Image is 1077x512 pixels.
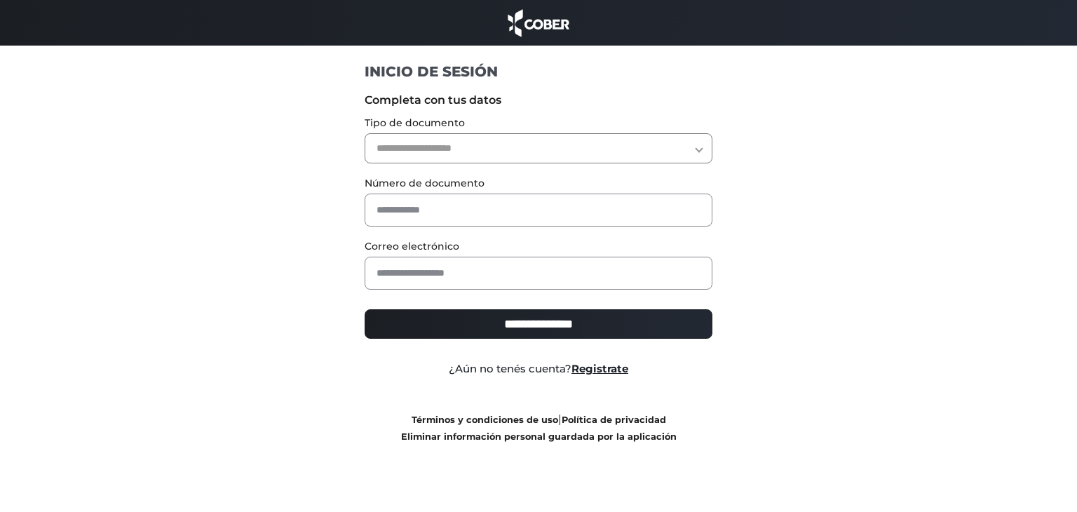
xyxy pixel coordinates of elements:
h1: INICIO DE SESIÓN [365,62,713,81]
div: | [354,411,724,445]
img: cober_marca.png [504,7,573,39]
label: Completa con tus datos [365,92,713,109]
a: Registrate [571,362,628,375]
label: Tipo de documento [365,116,713,130]
a: Eliminar información personal guardada por la aplicación [401,431,677,442]
label: Número de documento [365,176,713,191]
a: Política de privacidad [562,415,666,425]
a: Términos y condiciones de uso [412,415,558,425]
div: ¿Aún no tenés cuenta? [354,361,724,377]
label: Correo electrónico [365,239,713,254]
